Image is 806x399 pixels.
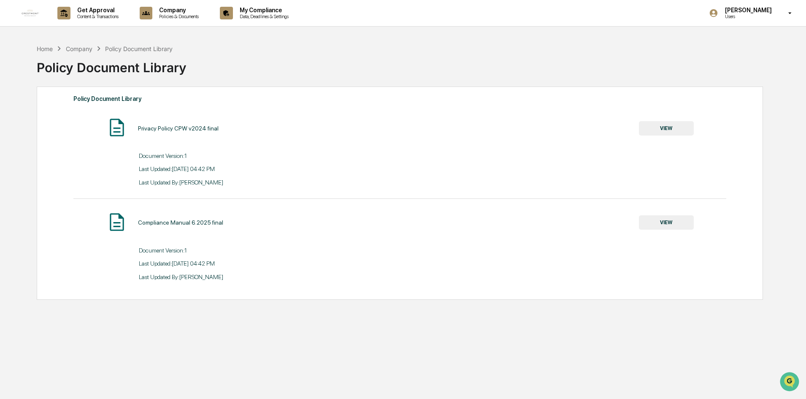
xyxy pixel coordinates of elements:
span: Pylon [84,143,102,149]
p: My Compliance [233,7,293,14]
img: Document Icon [106,212,127,233]
span: Attestations [70,106,105,115]
button: VIEW [639,121,694,136]
a: 🔎Data Lookup [5,119,57,134]
p: Policies & Documents [152,14,203,19]
p: Get Approval [70,7,123,14]
a: 🗄️Attestations [58,103,108,118]
p: Company [152,7,203,14]
img: 1746055101610-c473b297-6a78-478c-a979-82029cc54cd1 [8,65,24,80]
p: Data, Deadlines & Settings [233,14,293,19]
div: Company [66,45,92,52]
div: 🗄️ [61,107,68,114]
div: Document Version: 1 [139,247,400,254]
div: 🔎 [8,123,15,130]
img: Document Icon [106,117,127,138]
div: Compliance Manual 6.2025 final [138,219,223,226]
iframe: Open customer support [779,371,802,394]
div: Start new chat [29,65,138,73]
div: Document Version: 1 [139,152,400,159]
p: [PERSON_NAME] [718,7,776,14]
div: We're available if you need us! [29,73,107,80]
div: Last Updated By: [PERSON_NAME] [139,274,400,280]
a: 🖐️Preclearance [5,103,58,118]
div: Policy Document Library [105,45,173,52]
button: VIEW [639,215,694,230]
button: Start new chat [143,67,154,77]
span: Preclearance [17,106,54,115]
div: Privacy Policy CPW v2024 final [138,125,219,132]
div: Last Updated By: [PERSON_NAME] [139,179,400,186]
div: 🖐️ [8,107,15,114]
img: logo [20,3,41,23]
p: How can we help? [8,18,154,31]
div: Home [37,45,53,52]
p: Content & Transactions [70,14,123,19]
p: Users [718,14,776,19]
span: Data Lookup [17,122,53,131]
div: Last Updated: [DATE] 04:42 PM [139,166,400,172]
a: Powered byPylon [60,143,102,149]
div: Last Updated: [DATE] 04:42 PM [139,260,400,267]
div: Policy Document Library [37,53,762,75]
div: Policy Document Library [73,93,726,104]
